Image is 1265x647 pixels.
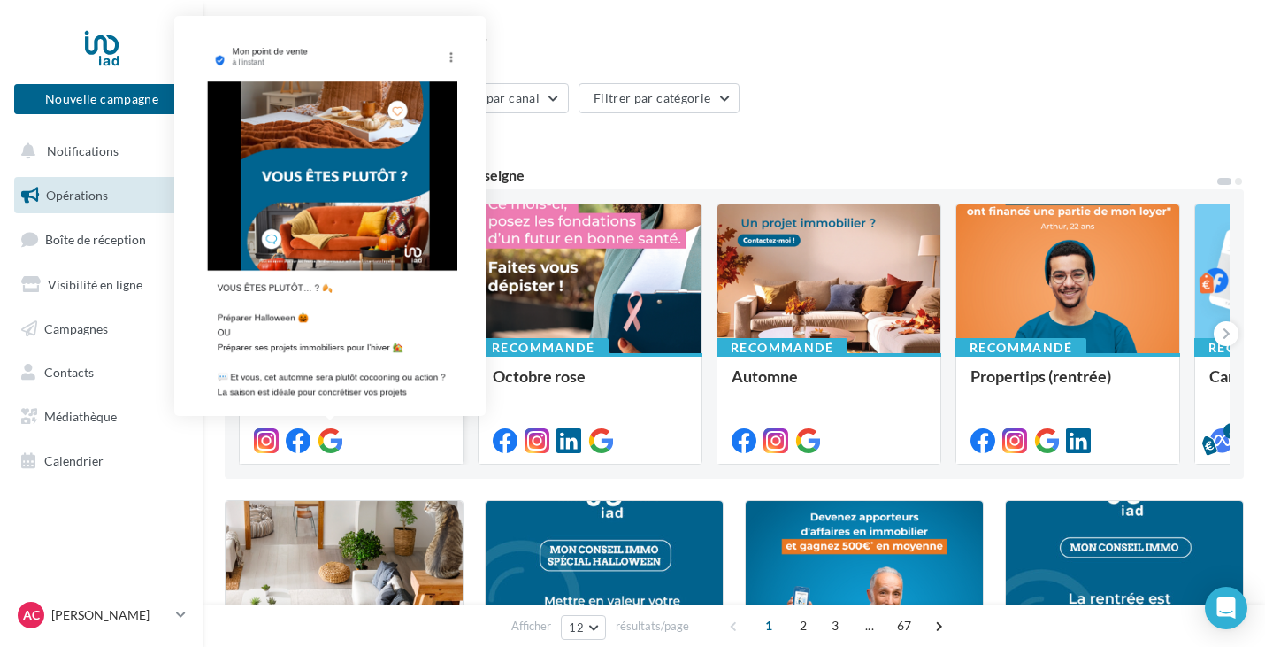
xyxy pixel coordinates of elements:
[11,443,193,480] a: Calendrier
[478,338,609,358] div: Recommandé
[47,143,119,158] span: Notifications
[855,612,884,640] span: ...
[11,266,193,304] a: Visibilité en ligne
[1205,587,1247,629] div: Open Intercom Messenger
[732,367,926,403] div: Automne
[259,130,335,146] div: opérations
[955,338,1086,358] div: Recommandé
[431,83,569,113] button: Filtrer par canal
[11,220,193,258] a: Boîte de réception
[717,338,847,358] div: Recommandé
[11,354,193,391] a: Contacts
[11,133,186,170] button: Notifications
[51,606,169,624] p: [PERSON_NAME]
[579,83,740,113] button: Filtrer par catégorie
[225,127,335,147] div: 798
[890,612,919,640] span: 67
[14,84,189,114] button: Nouvelle campagne
[11,177,193,214] a: Opérations
[46,188,108,203] span: Opérations
[239,338,370,358] div: Recommandé
[44,320,108,335] span: Campagnes
[11,311,193,348] a: Campagnes
[511,618,551,635] span: Afficher
[569,620,584,635] span: 12
[616,618,689,635] span: résultats/page
[755,612,783,640] span: 1
[44,409,117,424] span: Médiathèque
[44,453,103,468] span: Calendrier
[254,367,448,403] div: Vous êtes plutôt ?
[1223,423,1239,439] div: 5
[48,277,142,292] span: Visibilité en ligne
[44,365,94,380] span: Contacts
[45,232,146,247] span: Boîte de réception
[561,615,606,640] button: 12
[789,612,817,640] span: 2
[821,612,849,640] span: 3
[225,168,1215,182] div: 5 opérations recommandées par votre enseigne
[225,28,1244,55] div: Opérations marketing
[970,367,1165,403] div: Propertips (rentrée)
[14,598,189,632] a: AC [PERSON_NAME]
[23,606,40,624] span: AC
[493,367,687,403] div: Octobre rose
[11,398,193,435] a: Médiathèque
